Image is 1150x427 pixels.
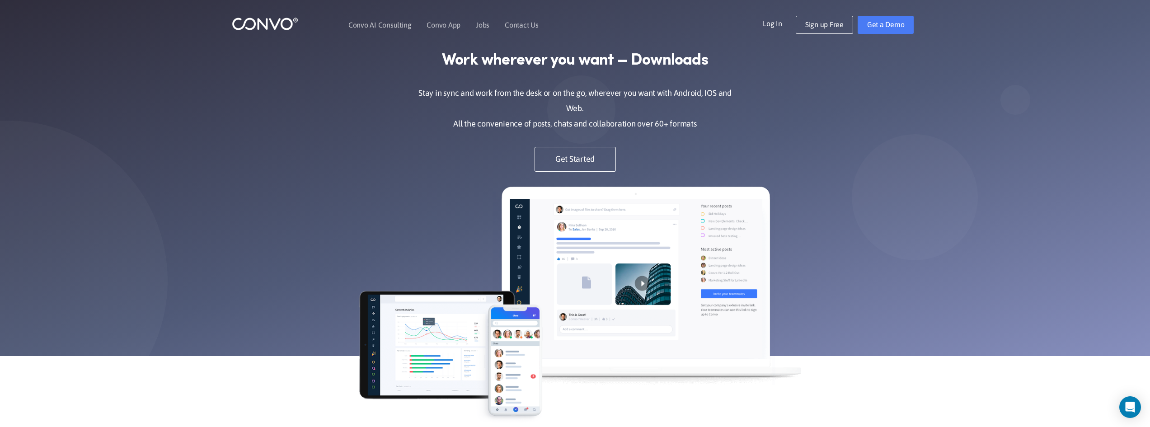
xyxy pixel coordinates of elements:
[427,21,460,28] a: Convo App
[1119,396,1141,418] div: Open Intercom Messenger
[505,21,539,28] a: Contact Us
[1000,85,1030,115] img: shape_not_found
[858,16,914,34] a: Get a Demo
[442,51,708,70] strong: Work wherever you want – Downloads
[796,16,853,34] a: Sign up Free
[852,134,978,261] img: shape_not_found
[232,17,298,31] img: logo_1.png
[535,147,616,172] a: Get Started
[476,21,489,28] a: Jobs
[763,16,796,30] a: Log In
[410,85,740,131] p: Stay in sync and work from the desk or on the go, wherever you want with Android, IOS and Web. Al...
[348,21,411,28] a: Convo AI Consulting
